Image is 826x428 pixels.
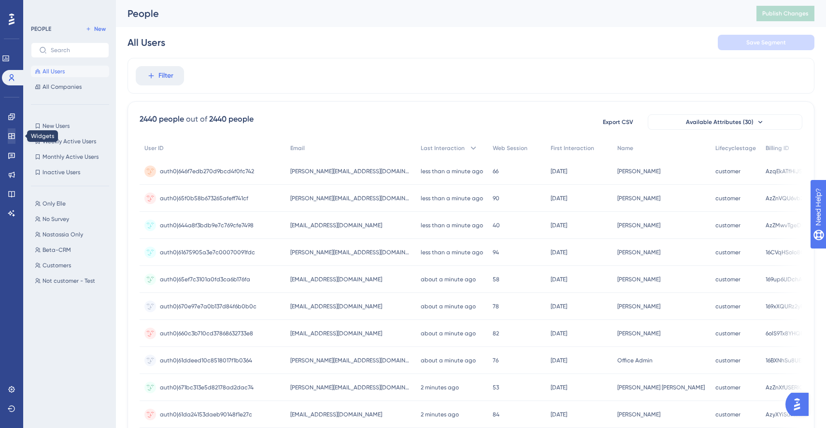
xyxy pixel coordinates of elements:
[715,411,741,418] span: customer
[31,25,51,33] div: PEOPLE
[31,275,115,287] button: Not customer - Test
[31,198,115,209] button: Only Elle
[762,10,809,17] span: Publish Changes
[766,330,816,337] span: 6olS9Tx8YHQP65TA
[617,221,660,229] span: [PERSON_NAME]
[136,66,184,85] button: Filter
[43,83,82,91] span: All Companies
[715,144,756,152] span: Lifecyclestage
[718,35,814,50] button: Save Segment
[493,194,499,202] span: 90
[617,249,660,256] span: [PERSON_NAME]
[160,330,253,337] span: auth0|660c3b710cd37868632733e8
[551,276,567,283] time: [DATE]
[617,384,705,391] span: [PERSON_NAME] [PERSON_NAME]
[715,167,741,175] span: customer
[686,118,754,126] span: Available Attributes (30)
[290,411,382,418] span: [EMAIL_ADDRESS][DOMAIN_NAME]
[43,246,71,254] span: Beta-CRM
[160,384,254,391] span: auth0|671bc313e5d82178ad2dac74
[766,144,789,152] span: Billing ID
[617,144,633,152] span: Name
[43,215,69,223] span: No Survey
[160,411,252,418] span: auth0|61da24153daeb90148f1e27c
[160,167,254,175] span: auth0|646f7edb270d9bcd4f0fc742
[128,36,165,49] div: All Users
[43,138,96,145] span: Weekly Active Users
[617,330,660,337] span: [PERSON_NAME]
[766,221,824,229] span: AzZMwvTgeDBHS3eID
[43,168,80,176] span: Inactive Users
[746,39,786,46] span: Save Segment
[715,249,741,256] span: customer
[144,144,164,152] span: User ID
[551,249,567,256] time: [DATE]
[766,303,818,310] span: 169xXQURz2yP77ofV
[31,229,115,240] button: Nastassia Only
[715,276,741,283] span: customer
[421,222,483,229] time: less than a minute ago
[551,330,567,337] time: [DATE]
[766,357,817,364] span: 16BXNhSu8UEI41Cel
[715,221,741,229] span: customer
[551,168,567,175] time: [DATE]
[493,357,498,364] span: 76
[290,384,411,391] span: [PERSON_NAME][EMAIL_ADDRESS][DOMAIN_NAME]
[31,66,109,77] button: All Users
[421,195,483,202] time: less than a minute ago
[617,357,653,364] span: Office Admin
[82,23,109,35] button: New
[421,249,483,256] time: less than a minute ago
[493,276,499,283] span: 58
[43,277,95,285] span: Not customer - Test
[186,113,207,125] div: out of
[158,70,173,82] span: Filter
[421,303,476,310] time: about a minute ago
[31,120,109,132] button: New Users
[421,276,476,283] time: about a minute ago
[421,330,476,337] time: about a minute ago
[493,221,500,229] span: 40
[493,303,499,310] span: 78
[766,194,823,202] span: AzZnVQU6vb2ye31Md
[290,330,382,337] span: [EMAIL_ADDRESS][DOMAIN_NAME]
[421,357,476,364] time: about a minute ago
[756,6,814,21] button: Publish Changes
[421,168,483,175] time: less than a minute ago
[290,221,382,229] span: [EMAIL_ADDRESS][DOMAIN_NAME]
[617,276,660,283] span: [PERSON_NAME]
[290,249,411,256] span: [PERSON_NAME][EMAIL_ADDRESS][DOMAIN_NAME]
[594,114,642,130] button: Export CSV
[551,195,567,202] time: [DATE]
[290,303,382,310] span: [EMAIL_ADDRESS][DOMAIN_NAME]
[766,411,818,418] span: AzyXYiSuFTH5c1S2J
[421,411,459,418] time: 2 minutes ago
[160,194,248,202] span: auth0|65f0b58b673265afeff741cf
[493,330,499,337] span: 82
[617,303,660,310] span: [PERSON_NAME]
[31,166,109,178] button: Inactive Users
[160,276,250,283] span: auth0|65ef7c3101a0fd3ca6b176fa
[43,262,71,269] span: Customers
[766,249,822,256] span: 16CVqHSoIo8Gw3qn6
[209,113,254,125] div: 2440 people
[160,357,252,364] span: auth0|61ddeed10c8518017f1b0364
[617,411,660,418] span: [PERSON_NAME]
[715,357,741,364] span: customer
[551,222,567,229] time: [DATE]
[421,384,459,391] time: 2 minutes ago
[785,390,814,419] iframe: UserGuiding AI Assistant Launcher
[617,194,660,202] span: [PERSON_NAME]
[493,144,527,152] span: Web Session
[31,244,115,256] button: Beta-CRM
[648,114,802,130] button: Available Attributes (30)
[140,113,184,125] div: 2440 people
[160,249,255,256] span: auth0|61675905a3e7c00070091fdc
[43,200,66,207] span: Only Elle
[551,303,567,310] time: [DATE]
[551,411,567,418] time: [DATE]
[766,384,817,391] span: AzZnXfUSERlCy31cz
[43,231,83,238] span: Nastassia Only
[31,136,109,147] button: Weekly Active Users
